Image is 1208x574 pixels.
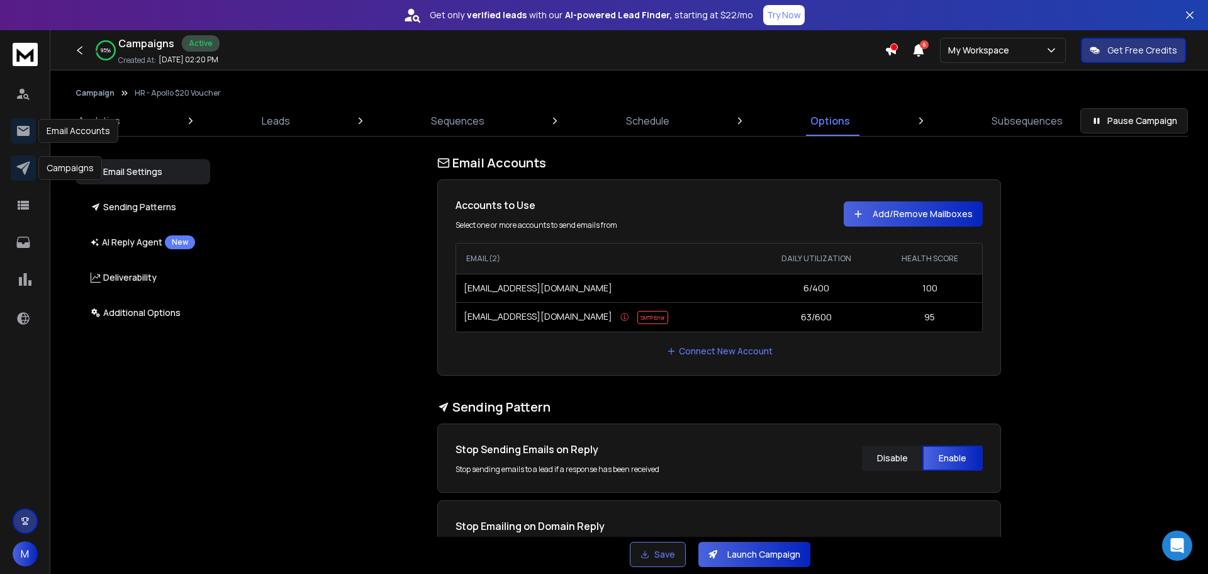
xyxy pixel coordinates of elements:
p: Created At: [118,55,156,65]
p: 95 % [101,47,111,54]
p: Leads [262,113,290,128]
div: Email Accounts [38,119,118,143]
a: Options [803,106,858,136]
p: Try Now [767,9,801,21]
h1: Campaigns [118,36,174,51]
button: Pause Campaign [1080,108,1188,133]
div: Active [182,35,220,52]
button: Try Now [763,5,805,25]
span: 6 [920,40,929,49]
p: Subsequences [992,113,1063,128]
p: Analytics [78,113,120,128]
strong: AI-powered Lead Finder, [565,9,672,21]
p: HR - Apollo $20 Voucher [135,88,221,98]
p: My Workspace [948,44,1014,57]
div: Open Intercom Messenger [1162,531,1192,561]
a: Subsequences [984,106,1070,136]
strong: verified leads [467,9,527,21]
p: Get only with our starting at $22/mo [430,9,753,21]
h1: Email Accounts [437,154,1001,172]
p: Schedule [626,113,669,128]
p: Options [810,113,850,128]
button: M [13,541,38,566]
p: [DATE] 02:20 PM [159,55,218,65]
a: Sequences [423,106,492,136]
button: Email Settings [75,159,210,184]
a: Schedule [618,106,677,136]
button: Campaign [75,88,115,98]
a: Leads [254,106,298,136]
p: Sequences [431,113,484,128]
a: Analytics [70,106,128,136]
p: Get Free Credits [1107,44,1177,57]
img: logo [13,43,38,66]
p: Email Settings [91,166,162,178]
button: Get Free Credits [1081,38,1186,63]
div: Campaigns [38,156,102,180]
